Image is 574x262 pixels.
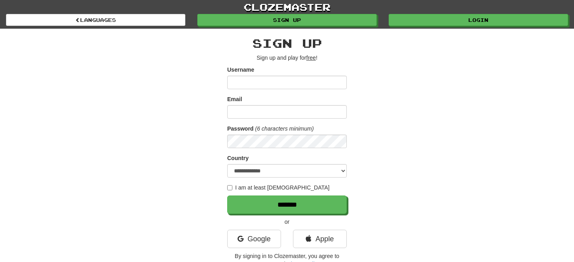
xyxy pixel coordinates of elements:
[227,37,347,50] h2: Sign up
[227,54,347,62] p: Sign up and play for !
[306,55,316,61] u: free
[255,125,314,132] em: (6 characters minimum)
[227,218,347,226] p: or
[227,95,242,103] label: Email
[197,14,377,26] a: Sign up
[6,14,185,26] a: Languages
[227,184,330,192] label: I am at least [DEMOGRAPHIC_DATA]
[227,66,254,74] label: Username
[227,154,249,162] label: Country
[227,185,232,190] input: I am at least [DEMOGRAPHIC_DATA]
[389,14,568,26] a: Login
[227,125,254,133] label: Password
[293,230,347,248] a: Apple
[227,230,281,248] a: Google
